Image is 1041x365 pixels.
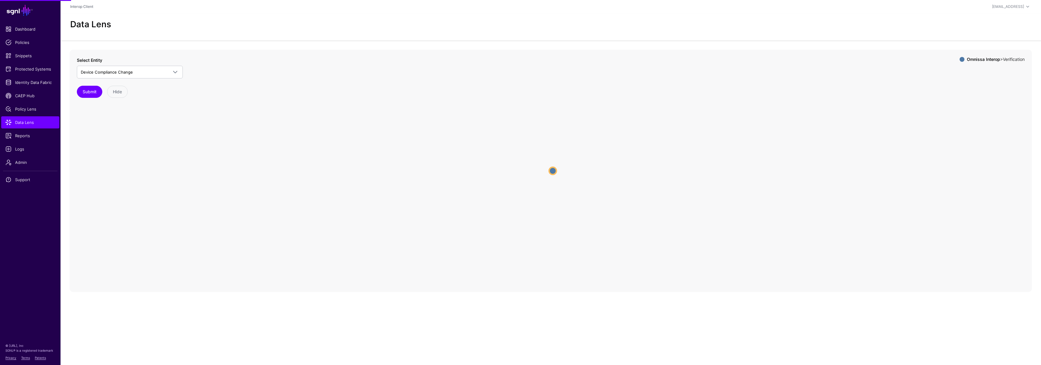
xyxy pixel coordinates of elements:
span: Policies [5,39,55,45]
a: Terms [21,356,30,360]
span: Dashboard [5,26,55,32]
a: Reports [1,130,59,142]
a: Snippets [1,50,59,62]
span: Snippets [5,53,55,59]
a: SGNL [4,4,57,17]
a: Interop Client [70,4,93,9]
span: Admin [5,159,55,165]
a: Admin [1,156,59,168]
button: Hide [107,86,128,98]
span: Data Lens [5,119,55,125]
label: Select Entity [77,57,102,63]
span: Identity Data Fabric [5,79,55,85]
span: Protected Systems [5,66,55,72]
span: Reports [5,133,55,139]
div: [EMAIL_ADDRESS] [992,4,1024,9]
p: SGNL® is a registered trademark [5,348,55,353]
a: Patents [35,356,46,360]
span: CAEP Hub [5,93,55,99]
a: Logs [1,143,59,155]
a: Data Lens [1,116,59,128]
a: Identity Data Fabric [1,76,59,88]
span: Logs [5,146,55,152]
h2: Data Lens [70,19,111,30]
a: Dashboard [1,23,59,35]
a: CAEP Hub [1,90,59,102]
p: © [URL], Inc [5,343,55,348]
a: Policy Lens [1,103,59,115]
a: Policies [1,36,59,48]
a: Protected Systems [1,63,59,75]
span: Policy Lens [5,106,55,112]
strong: Omnissa Interop [967,57,1000,62]
button: Submit [77,86,102,98]
span: Support [5,177,55,183]
span: Device Compliance Change [81,70,133,75]
div: > Verification [966,57,1026,62]
a: Privacy [5,356,16,360]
